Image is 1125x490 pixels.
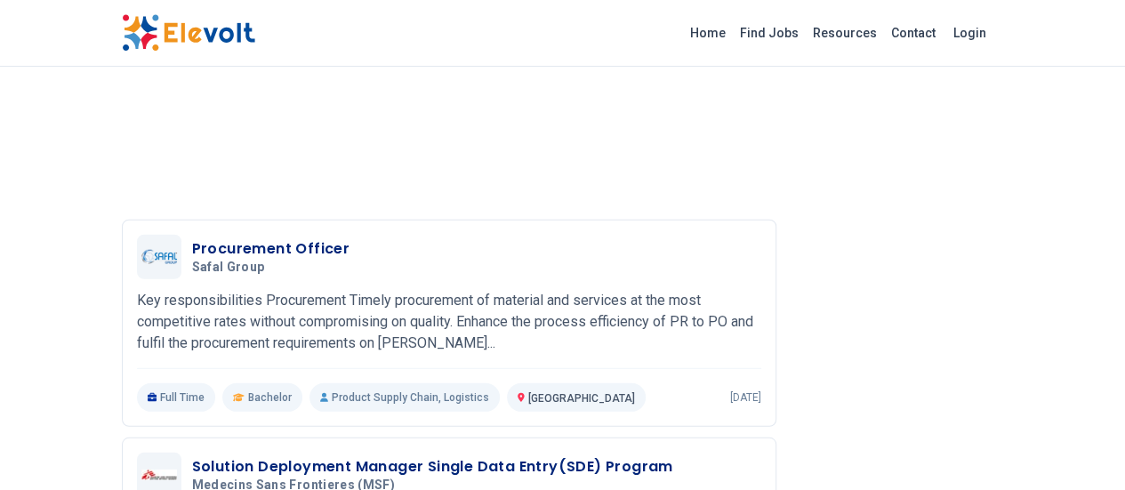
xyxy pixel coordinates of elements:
[683,19,733,47] a: Home
[733,19,806,47] a: Find Jobs
[192,238,350,260] h3: Procurement Officer
[141,250,177,265] img: Safal Group
[806,19,884,47] a: Resources
[884,19,943,47] a: Contact
[309,383,500,412] p: Product Supply Chain, Logistics
[122,14,255,52] img: Elevolt
[730,390,761,405] p: [DATE]
[137,290,761,354] p: Key responsibilities Procurement Timely procurement of material and services at the most competit...
[137,235,761,412] a: Safal GroupProcurement OfficerSafal GroupKey responsibilities Procurement Timely procurement of m...
[192,456,673,478] h3: Solution Deployment Manager Single Data Entry(SDE) Program
[141,470,177,481] img: Medecins Sans Frontieres (MSF)
[192,260,265,276] span: Safal Group
[137,383,216,412] p: Full Time
[248,390,292,405] span: Bachelor
[1036,405,1125,490] iframe: Chat Widget
[943,15,997,51] a: Login
[528,392,635,405] span: [GEOGRAPHIC_DATA]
